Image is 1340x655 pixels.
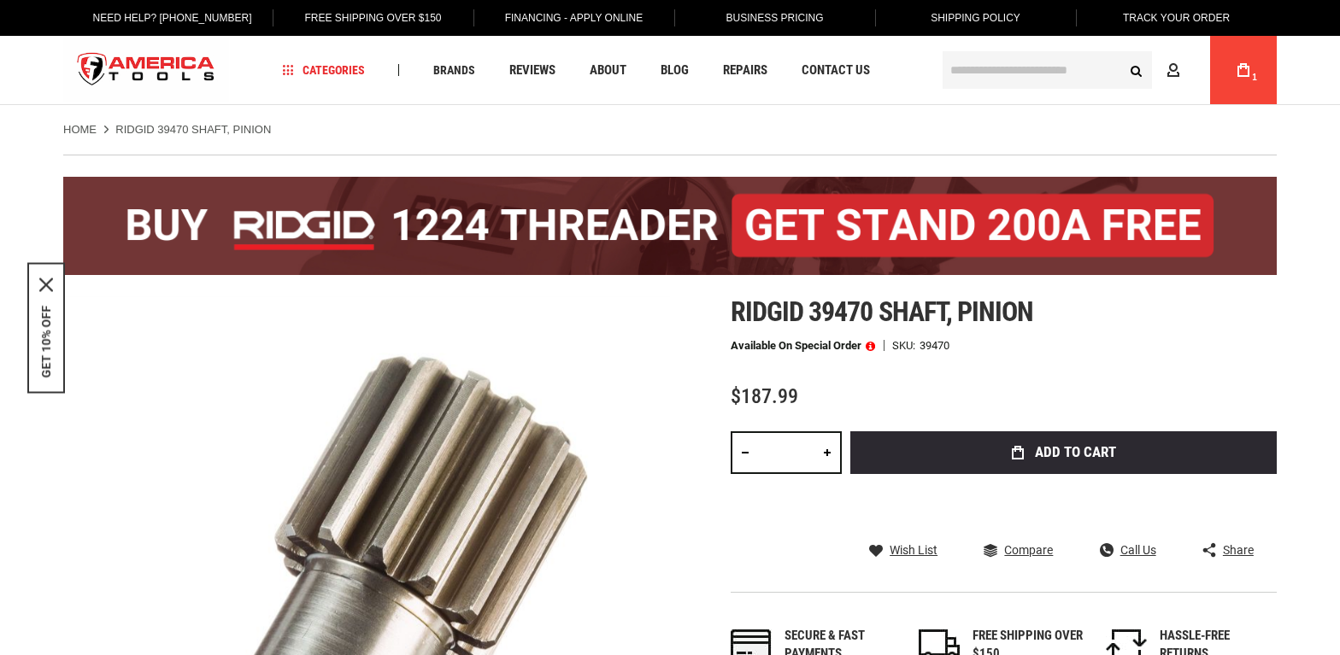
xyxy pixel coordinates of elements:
[275,59,373,82] a: Categories
[731,384,798,408] span: $187.99
[590,64,626,77] span: About
[802,64,870,77] span: Contact Us
[731,340,875,352] p: Available on Special Order
[582,59,634,82] a: About
[1223,544,1254,556] span: Share
[509,64,555,77] span: Reviews
[1004,544,1053,556] span: Compare
[892,340,920,351] strong: SKU
[426,59,483,82] a: Brands
[1100,542,1156,558] a: Call Us
[1035,445,1116,459] span: Add to Cart
[1252,73,1257,82] span: 1
[39,305,53,377] button: GET 10% OFF
[931,12,1020,24] span: Shipping Policy
[1120,544,1156,556] span: Call Us
[63,38,229,102] img: America Tools
[920,340,949,351] div: 39470
[502,59,563,82] a: Reviews
[850,431,1277,474] button: Add to Cart
[653,59,696,82] a: Blog
[731,295,1033,328] span: Ridgid 39470 shaft, pinion
[283,64,365,76] span: Categories
[715,59,775,82] a: Repairs
[63,177,1277,275] img: BOGO: Buy the RIDGID® 1224 Threader (26092), get the 92467 200A Stand FREE!
[1100,601,1340,655] iframe: LiveChat chat widget
[890,544,937,556] span: Wish List
[723,64,767,77] span: Repairs
[39,278,53,291] svg: close icon
[869,542,937,558] a: Wish List
[63,122,97,137] a: Home
[1120,54,1152,86] button: Search
[39,278,53,291] button: Close
[63,38,229,102] a: store logo
[433,64,475,76] span: Brands
[847,479,1280,529] iframe: Secure express checkout frame
[115,123,271,136] strong: RIDGID 39470 SHAFT, PINION
[794,59,878,82] a: Contact Us
[661,64,689,77] span: Blog
[1227,36,1260,104] a: 1
[984,542,1053,558] a: Compare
